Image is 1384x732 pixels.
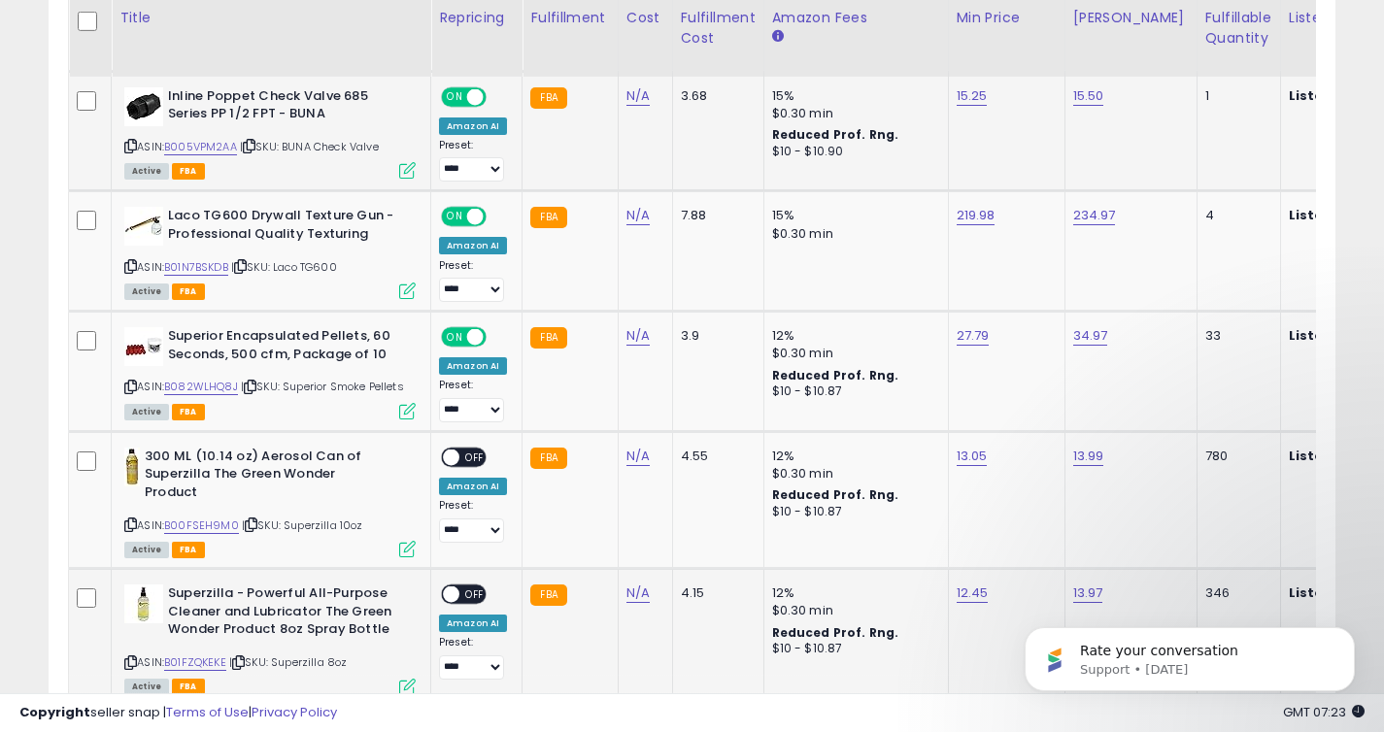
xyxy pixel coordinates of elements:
a: N/A [626,326,650,346]
a: N/A [626,583,650,603]
a: 13.99 [1073,447,1104,466]
div: 346 [1205,584,1266,602]
span: OFF [484,88,515,105]
div: Amazon AI [439,237,507,254]
a: 34.97 [1073,326,1108,346]
span: OFF [484,329,515,346]
a: 27.79 [957,326,990,346]
div: Min Price [957,8,1057,28]
img: 41IqRi5jMJL._SL40_.jpg [124,87,163,126]
a: B01FZQKEKE [164,654,226,671]
div: 12% [772,327,933,345]
div: Preset: [439,636,507,680]
a: 12.45 [957,583,989,603]
small: FBA [530,327,566,349]
span: OFF [484,209,515,225]
div: seller snap | | [19,704,337,722]
a: 234.97 [1073,206,1116,225]
div: Preset: [439,379,507,422]
div: 12% [772,584,933,602]
img: 41O0XAC3ByL._SL40_.jpg [124,448,140,486]
b: Listed Price: [1289,206,1377,224]
div: 7.88 [681,207,749,224]
div: Amazon AI [439,117,507,135]
div: 780 [1205,448,1266,465]
a: 219.98 [957,206,996,225]
div: [PERSON_NAME] [1073,8,1189,28]
div: 4.15 [681,584,749,602]
div: $10 - $10.87 [772,641,933,657]
div: Amazon AI [439,615,507,632]
a: B01N7BSKDB [164,259,228,276]
b: Listed Price: [1289,326,1377,345]
div: Fulfillment Cost [681,8,756,49]
div: 3.68 [681,87,749,105]
div: $0.30 min [772,345,933,362]
span: | SKU: Superior Smoke Pellets [241,379,404,394]
a: B00FSEH9M0 [164,517,239,534]
div: Amazon AI [439,357,507,375]
div: 4.55 [681,448,749,465]
b: Superior Encapsulated Pellets, 60 Seconds, 500 cfm, Package of 10 [168,327,404,368]
b: Reduced Prof. Rng. [772,486,899,503]
a: B082WLHQ8J [164,379,238,395]
b: Laco TG600 Drywall Texture Gun - Professional Quality Texturing [168,207,404,248]
img: 41sp1pDh9kL._SL40_.jpg [124,584,163,623]
span: FBA [172,163,205,180]
div: Cost [626,8,664,28]
b: Listed Price: [1289,86,1377,105]
img: 311uZntzaTL._SL40_.jpg [124,327,163,366]
a: 15.25 [957,86,988,106]
b: 300 ML (10.14 oz) Aerosol Can of Superzilla The Green Wonder Product [145,448,381,507]
span: FBA [172,542,205,558]
span: | SKU: Laco TG600 [231,259,337,275]
span: ON [443,329,467,346]
img: 41hB+rbH9BL._SL40_.jpg [124,207,163,246]
a: 15.50 [1073,86,1104,106]
div: 15% [772,207,933,224]
div: Amazon AI [439,478,507,495]
span: FBA [172,404,205,420]
div: $0.30 min [772,465,933,482]
div: 15% [772,87,933,105]
div: $10 - $10.87 [772,504,933,520]
div: Fulfillable Quantity [1205,8,1272,49]
div: ASIN: [124,448,416,555]
small: Amazon Fees. [772,28,784,46]
span: All listings currently available for purchase on Amazon [124,404,169,420]
div: Preset: [439,499,507,543]
div: 33 [1205,327,1266,345]
a: Terms of Use [166,703,249,721]
span: OFF [459,586,490,603]
small: FBA [530,584,566,606]
a: N/A [626,206,650,225]
a: B005VPM2AA [164,139,237,155]
span: ON [443,88,467,105]
small: FBA [530,448,566,469]
div: $0.30 min [772,105,933,122]
b: Reduced Prof. Rng. [772,126,899,143]
span: OFF [459,449,490,465]
a: N/A [626,86,650,106]
span: ON [443,209,467,225]
b: Reduced Prof. Rng. [772,367,899,383]
a: N/A [626,447,650,466]
div: $10 - $10.90 [772,144,933,160]
span: FBA [172,283,205,300]
iframe: Intercom notifications message [996,586,1384,722]
div: 3.9 [681,327,749,345]
div: $10 - $10.87 [772,383,933,400]
span: All listings currently available for purchase on Amazon [124,542,169,558]
span: All listings currently available for purchase on Amazon [124,283,169,300]
div: Amazon Fees [772,8,940,28]
div: Preset: [439,259,507,303]
div: 12% [772,448,933,465]
a: Privacy Policy [252,703,337,721]
a: 13.97 [1073,583,1103,603]
small: FBA [530,87,566,109]
div: Preset: [439,139,507,183]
